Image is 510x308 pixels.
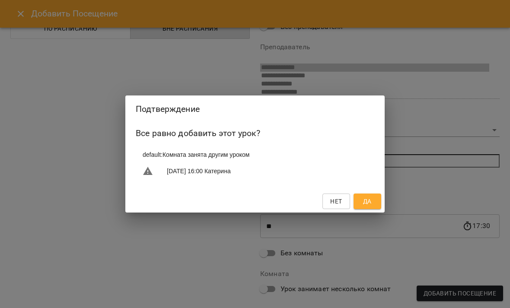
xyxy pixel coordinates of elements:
[330,196,342,206] span: Нет
[136,127,374,140] h6: Все равно добавить этот урок?
[354,194,381,209] button: Да
[136,102,374,116] h2: Подтверждение
[363,196,372,206] span: Да
[136,147,374,162] li: default : Комната занята другим уроком
[136,162,374,180] li: [DATE] 16:00 Катерина
[322,194,350,209] button: Нет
